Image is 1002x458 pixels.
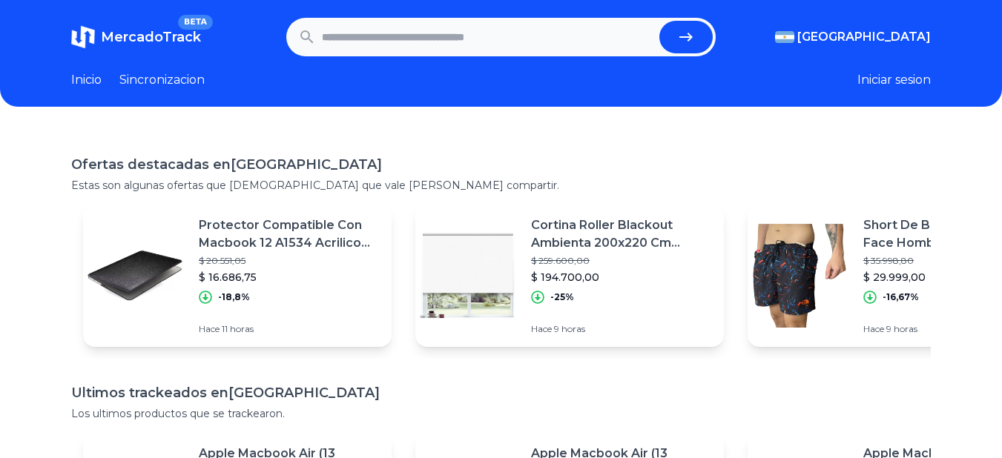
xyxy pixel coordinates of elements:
button: Iniciar sesion [857,71,931,89]
p: Cortina Roller Blackout Ambienta 200x220 Cm [PERSON_NAME] [531,216,712,252]
img: Featured image [748,224,851,328]
img: Featured image [415,224,519,328]
p: $ 20.551,05 [199,255,380,267]
a: Featured imageCortina Roller Blackout Ambienta 200x220 Cm [PERSON_NAME]$ 259.600,00$ 194.700,00-2... [415,205,724,347]
span: [GEOGRAPHIC_DATA] [797,28,931,46]
p: Hace 11 horas [199,323,380,335]
p: $ 259.600,00 [531,255,712,267]
img: Featured image [83,224,187,328]
p: $ 194.700,00 [531,270,712,285]
p: Protector Compatible Con Macbook 12 A1534 Acrilico Colores [199,216,380,252]
img: Argentina [775,31,794,43]
h1: Ofertas destacadas en [GEOGRAPHIC_DATA] [71,154,931,175]
h1: Ultimos trackeados en [GEOGRAPHIC_DATA] [71,382,931,403]
p: Los ultimos productos que se trackearon. [71,406,931,421]
a: MercadoTrackBETA [71,25,201,49]
span: BETA [178,15,213,30]
p: Hace 9 horas [531,323,712,335]
span: MercadoTrack [101,29,201,45]
p: -18,8% [218,291,250,303]
p: $ 16.686,75 [199,270,380,285]
p: -25% [550,291,574,303]
a: Inicio [71,71,102,89]
p: -16,67% [883,291,919,303]
p: Estas son algunas ofertas que [DEMOGRAPHIC_DATA] que vale [PERSON_NAME] compartir. [71,178,931,193]
a: Featured imageProtector Compatible Con Macbook 12 A1534 Acrilico Colores$ 20.551,05$ 16.686,75-18... [83,205,392,347]
img: MercadoTrack [71,25,95,49]
button: [GEOGRAPHIC_DATA] [775,28,931,46]
a: Sincronizacion [119,71,205,89]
